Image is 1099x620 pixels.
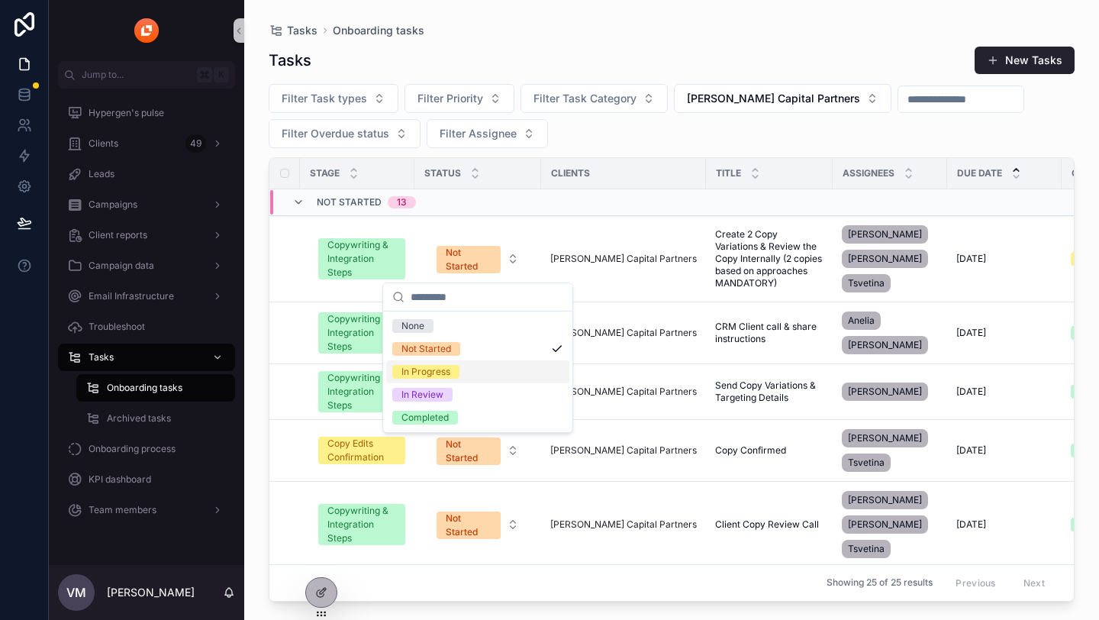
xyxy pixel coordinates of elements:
a: [PERSON_NAME] Capital Partners [550,518,697,531]
a: Onboarding process [58,435,235,463]
a: Create 2 Copy Variations & Review the Copy Internally (2 copies based on approaches MANDATORY) [715,228,823,289]
span: Onboarding tasks [333,23,424,38]
span: Troubleshoot [89,321,145,333]
div: Copywriting & Integration Steps [327,504,396,545]
button: Select Button [424,430,531,471]
span: Filter Priority [417,91,483,106]
div: Not Started [446,438,491,465]
a: Copywriting & Integration Steps [318,371,405,412]
a: Email Infrastructure [58,283,235,310]
span: [PERSON_NAME] Capital Partners [687,91,860,106]
span: Clients [89,137,118,150]
a: Leads [58,160,235,188]
span: Onboarding tasks [107,382,182,394]
a: [PERSON_NAME] [842,379,938,404]
a: [DATE] [956,444,1052,457]
a: Send Copy Variations & Targeting Details [715,379,823,404]
span: [PERSON_NAME] [848,386,922,398]
a: [PERSON_NAME][PERSON_NAME]Tsvetina [842,488,938,561]
span: Tasks [89,351,114,363]
span: Not Started [317,196,382,208]
a: Hypergen's pulse [58,99,235,127]
div: scrollable content [49,89,244,544]
div: Not Started [401,342,451,356]
button: New Tasks [975,47,1075,74]
a: Copy Edits Confirmation [318,437,405,464]
a: [PERSON_NAME] Capital Partners [550,327,697,339]
span: Filter Task types [282,91,367,106]
div: Copy Edits Confirmation [327,437,396,464]
a: Copywriting & Integration Steps [318,312,405,354]
a: Select Button [424,429,532,472]
a: Copywriting & Integration Steps [318,238,405,279]
span: K [215,69,227,81]
div: Not Started [446,512,491,539]
button: Select Button [269,84,398,113]
span: [DATE] [956,518,986,531]
a: [DATE] [956,518,1052,531]
a: Select Button [424,237,532,280]
div: 49 [185,134,206,153]
span: VM [66,583,86,602]
div: In Progress [401,365,450,379]
a: [PERSON_NAME] Capital Partners [550,444,697,457]
span: KPI dashboard [89,473,151,486]
div: None [401,319,424,333]
div: Completed [401,411,449,425]
span: [PERSON_NAME] [848,228,922,241]
button: Select Button [424,504,531,545]
div: Not Started [446,246,491,273]
span: Tsvetina [848,457,885,469]
a: Campaigns [58,191,235,218]
a: [DATE] [956,386,1052,398]
div: 13 [397,196,407,208]
img: App logo [134,18,159,43]
span: [DATE] [956,327,986,339]
a: Anelia[PERSON_NAME] [842,308,938,357]
a: [PERSON_NAME] Capital Partners [550,386,697,398]
a: Clients49 [58,130,235,157]
span: [PERSON_NAME] [848,494,922,506]
span: [PERSON_NAME] [848,518,922,531]
span: [DATE] [956,444,986,457]
a: [PERSON_NAME]Tsvetina [842,426,938,475]
a: Troubleshoot [58,313,235,341]
a: Campaign data [58,252,235,279]
button: Select Button [404,84,514,113]
span: Anelia [848,315,875,327]
span: [PERSON_NAME] [848,339,922,351]
span: Archived tasks [107,412,171,425]
span: Email Infrastructure [89,290,174,302]
a: [PERSON_NAME] Capital Partners [550,253,697,265]
span: Copy Confirmed [715,444,786,457]
a: Copy Confirmed [715,444,823,457]
span: [PERSON_NAME] [848,432,922,444]
span: Tasks [287,23,317,38]
span: Filter Overdue status [282,126,389,141]
a: Client reports [58,221,235,249]
a: Tasks [269,23,317,38]
a: [PERSON_NAME][PERSON_NAME]Tsvetina [842,222,938,295]
div: Copywriting & Integration Steps [327,371,396,412]
span: [DATE] [956,386,986,398]
span: Tsvetina [848,543,885,555]
span: Campaign data [89,260,154,272]
span: Jump to... [82,69,191,81]
a: Select Button [424,503,532,546]
p: [PERSON_NAME] [107,585,195,600]
span: [DATE] [956,253,986,265]
span: Assignees [843,167,894,179]
a: Archived tasks [76,405,235,432]
div: Suggestions [383,312,572,432]
a: Tasks [58,344,235,371]
span: Due date [957,167,1002,179]
span: Filter Assignee [440,126,517,141]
